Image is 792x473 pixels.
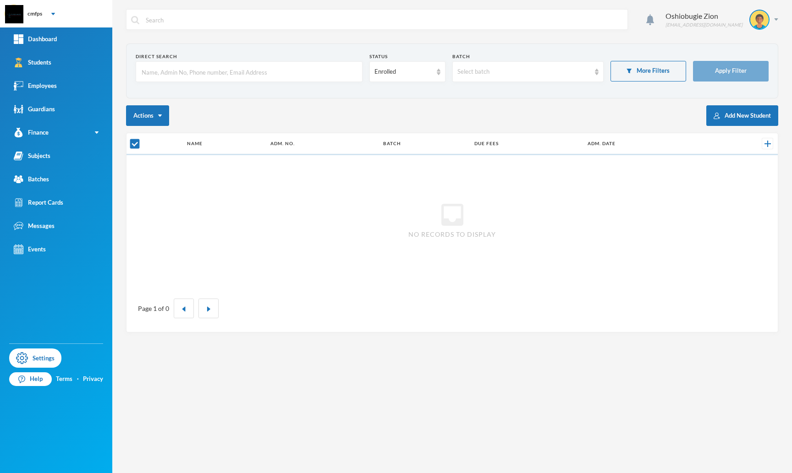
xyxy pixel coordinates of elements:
[14,174,49,184] div: Batches
[141,62,357,82] input: Name, Admin No, Phone number, Email Address
[408,229,496,239] span: No records to display
[452,53,604,60] div: Batch
[138,304,169,313] div: Page 1 of 0
[438,200,467,229] i: inbox
[750,11,769,29] img: STUDENT
[14,81,57,91] div: Employees
[56,375,72,384] a: Terms
[457,67,590,76] div: Select batch
[27,10,42,18] div: cmfps
[126,105,169,126] button: Actions
[77,375,79,384] div: ·
[583,133,708,154] th: Adm. Date
[9,372,52,386] a: Help
[266,133,379,154] th: Adm. No.
[665,11,742,22] div: Oshiobugie Zion
[470,133,583,154] th: Due Fees
[14,198,63,207] div: Report Cards
[182,133,266,154] th: Name
[693,61,769,82] button: Apply Filter
[14,151,50,161] div: Subjects
[610,61,686,82] button: More Filters
[83,375,103,384] a: Privacy
[14,245,46,254] div: Events
[665,22,742,28] div: [EMAIL_ADDRESS][DOMAIN_NAME]
[145,10,623,30] input: Search
[14,104,55,114] div: Guardians
[14,34,57,44] div: Dashboard
[9,348,61,368] a: Settings
[369,53,445,60] div: Status
[14,58,51,67] div: Students
[131,16,139,24] img: search
[136,53,363,60] div: Direct Search
[706,105,778,126] button: Add New Student
[374,67,432,76] div: Enrolled
[14,221,55,231] div: Messages
[5,5,23,23] img: logo
[379,133,470,154] th: Batch
[764,141,771,147] img: +
[14,128,49,137] div: Finance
